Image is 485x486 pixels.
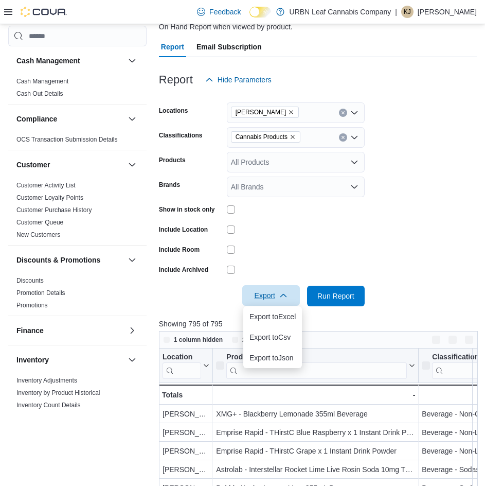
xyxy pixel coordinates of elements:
[159,107,188,115] label: Locations
[16,219,63,226] a: Customer Queue
[16,56,80,66] h3: Cash Management
[159,205,215,214] label: Show in stock only
[193,2,245,22] a: Feedback
[16,160,50,170] h3: Customer
[16,255,124,265] button: Discounts & Promotions
[228,334,288,346] button: 2 fields sorted
[159,181,180,189] label: Brands
[226,353,407,379] div: Product
[242,336,284,344] span: 2 fields sorted
[16,206,92,214] a: Customer Purchase History
[404,6,411,18] span: KJ
[16,182,76,189] a: Customer Activity List
[242,285,300,306] button: Export
[248,285,294,306] span: Export
[126,354,138,366] button: Inventory
[317,291,354,301] span: Run Report
[16,302,48,309] a: Promotions
[339,133,347,142] button: Clear input
[8,179,147,245] div: Customer
[16,289,65,297] span: Promotion Details
[249,354,296,362] span: Export to Json
[159,266,208,274] label: Include Archived
[16,277,44,284] a: Discounts
[159,334,227,346] button: 1 column hidden
[174,336,223,344] span: 1 column hidden
[216,353,415,379] button: Product
[216,463,415,476] div: Astrolab - Interstellar Rocket Lime Live Rosin Soda 10mg THC 355ml Soda
[401,6,414,18] div: Kaitlyn Jacklin
[16,355,49,365] h3: Inventory
[163,353,209,379] button: Location
[161,37,184,57] span: Report
[16,325,44,336] h3: Finance
[16,114,57,124] h3: Compliance
[16,231,60,238] a: New Customers
[163,445,209,457] div: [PERSON_NAME]
[243,306,302,327] button: Export toExcel
[243,348,302,368] button: Export toJson
[8,133,147,150] div: Compliance
[21,7,67,17] img: Cova
[249,7,271,18] input: Dark Mode
[126,254,138,266] button: Discounts & Promotions
[159,246,200,254] label: Include Room
[16,160,124,170] button: Customer
[16,376,77,385] span: Inventory Adjustments
[16,90,63,98] span: Cash Out Details
[16,389,100,396] a: Inventory by Product Historical
[16,218,63,227] span: Customer Queue
[163,353,201,362] div: Location
[159,156,186,164] label: Products
[226,353,407,362] div: Product
[16,389,100,397] span: Inventory by Product Historical
[350,133,358,142] button: Open list of options
[350,183,358,191] button: Open list of options
[236,107,286,117] span: [PERSON_NAME]
[16,194,83,201] a: Customer Loyalty Points
[16,114,124,124] button: Compliance
[430,334,442,346] button: Keyboard shortcuts
[16,90,63,97] a: Cash Out Details
[126,159,138,171] button: Customer
[159,131,203,140] label: Classifications
[290,134,296,140] button: Remove Cannabis Products from selection in this group
[16,194,83,202] span: Customer Loyalty Points
[16,135,118,144] span: OCS Transaction Submission Details
[216,408,415,420] div: XMG+ - Blackberry Lemonade 355ml Beverage
[350,158,358,166] button: Open list of options
[196,37,262,57] span: Email Subscription
[243,327,302,348] button: Export toCsv
[249,333,296,341] span: Export to Csv
[16,377,77,384] a: Inventory Adjustments
[201,70,276,90] button: Hide Parameters
[209,7,241,17] span: Feedback
[16,255,100,265] h3: Discounts & Promotions
[163,353,201,379] div: Location
[216,426,415,439] div: Emprise Rapid - THirstC Blue Raspberry x 1 Instant Drink Powder
[16,136,118,143] a: OCS Transaction Submission Details
[159,319,481,329] p: Showing 795 of 795
[16,355,124,365] button: Inventory
[216,389,415,401] div: -
[216,445,415,457] div: Emprise Rapid - THirstC Grape x 1 Instant Drink Powder
[446,334,459,346] button: Display options
[218,75,272,85] span: Hide Parameters
[8,274,147,316] div: Discounts & Promotions
[16,289,65,297] a: Promotion Details
[350,109,358,117] button: Open list of options
[16,325,124,336] button: Finance
[16,402,81,409] a: Inventory Count Details
[159,225,208,234] label: Include Location
[163,426,209,439] div: [PERSON_NAME]
[126,113,138,125] button: Compliance
[8,75,147,104] div: Cash Management
[236,132,288,142] span: Cannabis Products
[16,77,68,85] span: Cash Management
[16,231,60,239] span: New Customers
[126,55,138,67] button: Cash Management
[163,463,209,476] div: [PERSON_NAME]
